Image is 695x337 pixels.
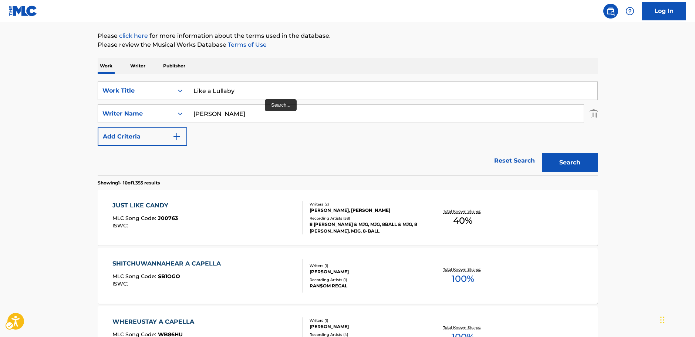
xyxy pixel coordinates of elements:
[161,58,188,74] p: Publisher
[112,280,130,287] span: ISWC :
[98,58,115,74] p: Work
[310,263,421,268] div: Writers ( 1 )
[128,58,148,74] p: Writer
[187,105,584,123] input: Search...
[112,222,130,229] span: ISWC :
[310,221,421,234] div: 8 [PERSON_NAME] & MJG, MJG, 8BALL & MJG, 8 [PERSON_NAME], MJG, 8-BALL
[660,309,665,331] div: Drag
[658,301,695,337] iframe: Hubspot Iframe
[98,31,598,40] p: Please for more information about the terms used in the database.
[542,153,598,172] button: Search
[112,215,158,221] span: MLC Song Code :
[226,41,267,48] a: Terms of Use
[98,81,598,176] form: Search Form
[452,272,474,286] span: 100 %
[625,7,634,16] img: help
[310,277,421,283] div: Recording Artists ( 1 )
[112,273,158,280] span: MLC Song Code :
[98,190,598,246] a: JUST LIKE CANDYMLC Song Code:J00763ISWC:Writers (2)[PERSON_NAME], [PERSON_NAME]Recording Artists ...
[310,283,421,289] div: RAN$OM REGAL
[443,325,483,330] p: Total Known Shares:
[102,86,169,95] div: Work Title
[172,132,181,141] img: 9d2ae6d4665cec9f34b9.svg
[443,208,483,214] p: Total Known Shares:
[158,215,178,221] span: J00763
[453,214,472,227] span: 40 %
[490,153,539,169] a: Reset Search
[112,259,225,268] div: SHITCHUWANNAHEAR A CAPELLA
[590,104,598,123] img: Delete Criterion
[119,32,148,39] a: click here
[9,6,37,16] img: MLC Logo
[642,2,686,20] a: Log In
[98,180,160,186] p: Showing 1 - 10 of 1,355 results
[112,201,178,210] div: JUST LIKE CANDY
[606,7,615,16] img: search
[173,82,187,100] div: On
[102,109,169,118] div: Writer Name
[158,273,180,280] span: SB1OGO
[658,301,695,337] div: Chat Widget
[310,323,421,330] div: [PERSON_NAME]
[310,207,421,214] div: [PERSON_NAME], [PERSON_NAME]
[310,318,421,323] div: Writers ( 1 )
[443,267,483,272] p: Total Known Shares:
[98,40,598,49] p: Please review the Musical Works Database
[310,201,421,207] div: Writers ( 2 )
[187,82,597,100] input: Search...
[98,248,598,304] a: SHITCHUWANNAHEAR A CAPELLAMLC Song Code:SB1OGOISWC:Writers (1)[PERSON_NAME]Recording Artists (1)R...
[98,127,187,146] button: Add Criteria
[173,105,187,123] div: On
[310,268,421,275] div: [PERSON_NAME]
[112,317,198,326] div: WHEREUSTAY A CAPELLA
[310,216,421,221] div: Recording Artists ( 58 )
